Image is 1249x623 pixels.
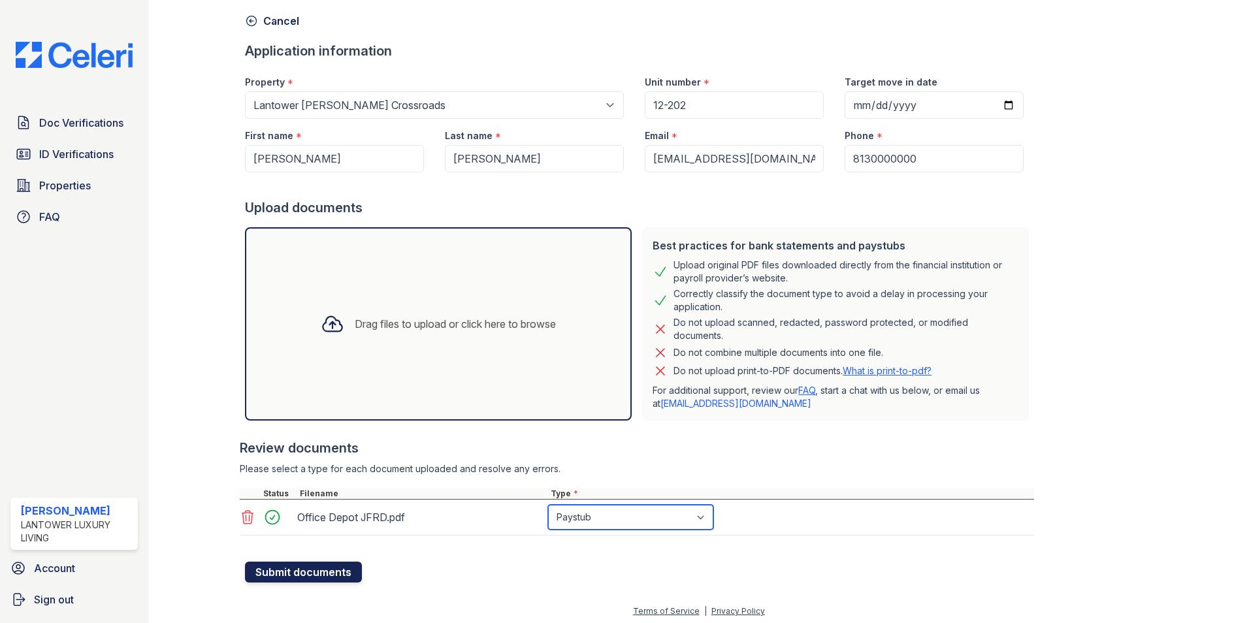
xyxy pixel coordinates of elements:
[633,606,700,616] a: Terms of Service
[673,259,1018,285] div: Upload original PDF files downloaded directly from the financial institution or payroll provider’...
[660,398,811,409] a: [EMAIL_ADDRESS][DOMAIN_NAME]
[245,562,362,583] button: Submit documents
[845,129,874,142] label: Phone
[240,462,1034,475] div: Please select a type for each document uploaded and resolve any errors.
[245,13,299,29] a: Cancel
[548,488,1034,499] div: Type
[240,439,1034,457] div: Review documents
[39,115,123,131] span: Doc Verifications
[843,365,932,376] a: What is print-to-pdf?
[245,199,1034,217] div: Upload documents
[355,316,556,332] div: Drag files to upload or click here to browse
[245,76,285,89] label: Property
[261,488,297,499] div: Status
[653,384,1018,410] p: For additional support, review our , start a chat with us below, or email us at
[39,178,91,193] span: Properties
[39,146,114,162] span: ID Verifications
[5,586,143,613] a: Sign out
[297,507,543,528] div: Office Depot JFRD.pdf
[10,172,138,199] a: Properties
[10,204,138,230] a: FAQ
[645,76,701,89] label: Unit number
[297,488,548,499] div: Filename
[34,592,74,607] span: Sign out
[39,209,60,225] span: FAQ
[5,42,143,68] img: CE_Logo_Blue-a8612792a0a2168367f1c8372b55b34899dd931a85d93a1a3d3e32e68fde9ad4.png
[704,606,707,616] div: |
[245,129,293,142] label: First name
[673,287,1018,313] div: Correctly classify the document type to avoid a delay in processing your application.
[21,503,133,519] div: [PERSON_NAME]
[34,560,75,576] span: Account
[673,364,932,377] p: Do not upload print-to-PDF documents.
[653,238,1018,253] div: Best practices for bank statements and paystubs
[245,42,1034,60] div: Application information
[21,519,133,545] div: Lantower Luxury Living
[445,129,493,142] label: Last name
[5,555,143,581] a: Account
[10,141,138,167] a: ID Verifications
[798,385,815,396] a: FAQ
[673,316,1018,342] div: Do not upload scanned, redacted, password protected, or modified documents.
[10,110,138,136] a: Doc Verifications
[645,129,669,142] label: Email
[845,76,937,89] label: Target move in date
[711,606,765,616] a: Privacy Policy
[673,345,883,360] div: Do not combine multiple documents into one file.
